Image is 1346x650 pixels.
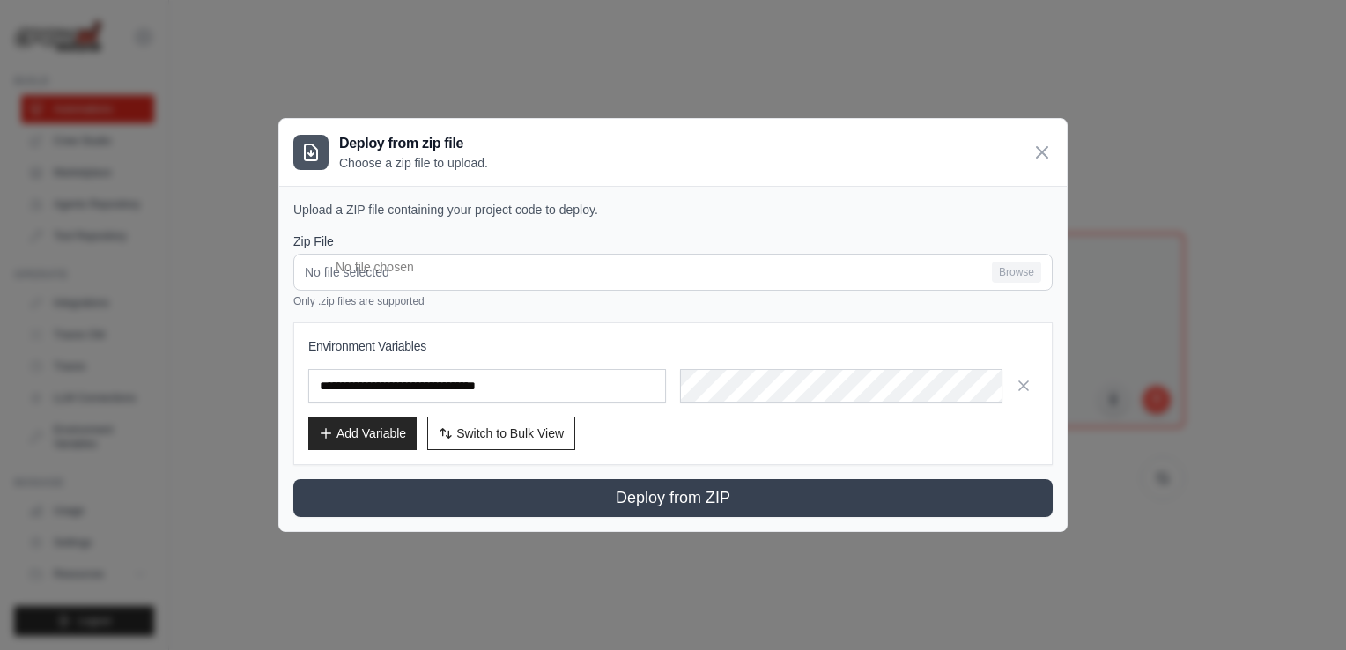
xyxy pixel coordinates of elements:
[456,425,564,442] span: Switch to Bulk View
[1258,565,1346,650] iframe: Chat Widget
[293,294,1053,308] p: Only .zip files are supported
[339,133,488,154] h3: Deploy from zip file
[293,201,1053,218] p: Upload a ZIP file containing your project code to deploy.
[427,417,575,450] button: Switch to Bulk View
[293,479,1053,517] button: Deploy from ZIP
[293,233,1053,250] label: Zip File
[308,417,417,450] button: Add Variable
[339,154,488,172] p: Choose a zip file to upload.
[293,254,1053,291] input: No file selected Browse
[308,337,1038,355] h3: Environment Variables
